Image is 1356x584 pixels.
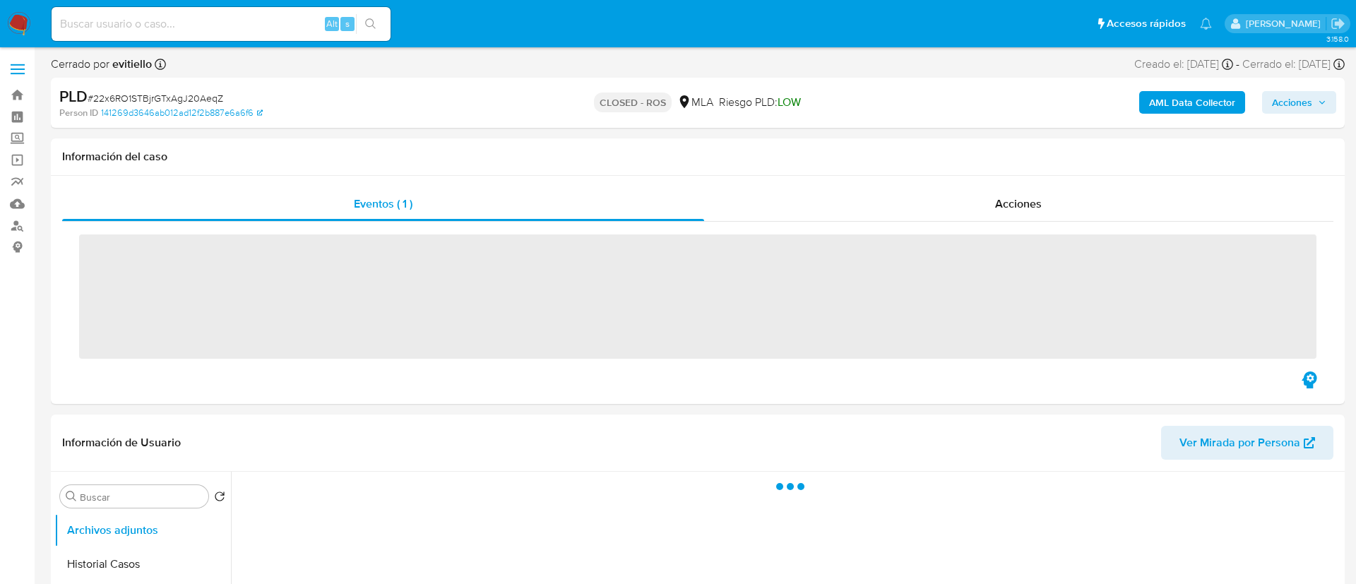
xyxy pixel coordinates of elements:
[52,15,391,33] input: Buscar usuario o caso...
[1242,56,1345,72] div: Cerrado el: [DATE]
[54,513,231,547] button: Archivos adjuntos
[356,14,385,34] button: search-icon
[995,196,1042,212] span: Acciones
[1107,16,1186,31] span: Accesos rápidos
[1262,91,1336,114] button: Acciones
[1200,18,1212,30] a: Notificaciones
[1236,56,1239,72] span: -
[88,91,223,105] span: # 22x6RO1STBjrGTxAgJ20AeqZ
[1139,91,1245,114] button: AML Data Collector
[677,95,713,110] div: MLA
[594,93,672,112] p: CLOSED - ROS
[79,234,1316,359] span: ‌
[62,436,181,450] h1: Información de Usuario
[326,17,338,30] span: Alt
[54,547,231,581] button: Historial Casos
[354,196,412,212] span: Eventos ( 1 )
[59,85,88,107] b: PLD
[1134,56,1233,72] div: Creado el: [DATE]
[59,107,98,119] b: Person ID
[66,491,77,502] button: Buscar
[101,107,263,119] a: 141269d3646ab012ad12f2b887e6a6f6
[1161,426,1333,460] button: Ver Mirada por Persona
[719,95,801,110] span: Riesgo PLD:
[51,56,152,72] span: Cerrado por
[1179,426,1300,460] span: Ver Mirada por Persona
[778,94,801,110] span: LOW
[62,150,1333,164] h1: Información del caso
[1272,91,1312,114] span: Acciones
[345,17,350,30] span: s
[1331,16,1345,31] a: Salir
[1246,17,1326,30] p: micaela.pliatskas@mercadolibre.com
[214,491,225,506] button: Volver al orden por defecto
[109,56,152,72] b: evitiello
[1149,91,1235,114] b: AML Data Collector
[80,491,203,503] input: Buscar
